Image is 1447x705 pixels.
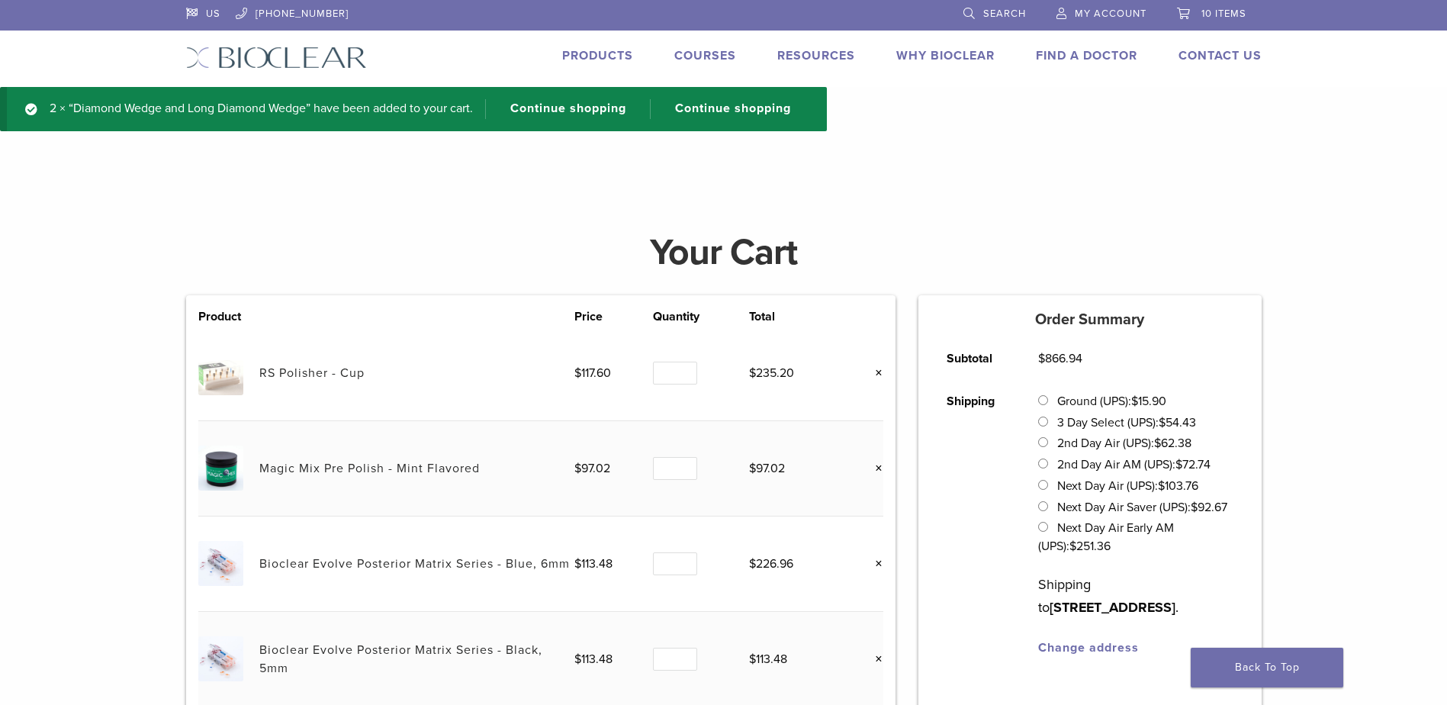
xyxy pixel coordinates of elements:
[198,446,243,491] img: Magic Mix Pre Polish - Mint Flavored
[1038,351,1082,366] bdi: 866.94
[863,554,883,574] a: Remove this item
[259,642,542,676] a: Bioclear Evolve Posterior Matrix Series - Black, 5mm
[863,649,883,669] a: Remove this item
[918,311,1262,329] h5: Order Summary
[1159,415,1196,430] bdi: 54.43
[1038,351,1045,366] span: $
[653,307,749,326] th: Quantity
[1038,520,1173,554] label: Next Day Air Early AM (UPS):
[574,461,610,476] bdi: 97.02
[574,307,653,326] th: Price
[749,307,842,326] th: Total
[863,459,883,478] a: Remove this item
[1179,48,1262,63] a: Contact Us
[1131,394,1166,409] bdi: 15.90
[1057,436,1191,451] label: 2nd Day Air (UPS):
[1201,8,1246,20] span: 10 items
[650,99,802,119] a: Continue shopping
[749,365,756,381] span: $
[1057,415,1196,430] label: 3 Day Select (UPS):
[574,556,613,571] bdi: 113.48
[1057,500,1227,515] label: Next Day Air Saver (UPS):
[485,99,638,119] a: Continue shopping
[1175,457,1211,472] bdi: 72.74
[1191,500,1227,515] bdi: 92.67
[1175,457,1182,472] span: $
[574,556,581,571] span: $
[175,234,1273,271] h1: Your Cart
[186,47,367,69] img: Bioclear
[259,365,365,381] a: RS Polisher - Cup
[574,365,581,381] span: $
[749,556,793,571] bdi: 226.96
[1057,394,1166,409] label: Ground (UPS):
[674,48,736,63] a: Courses
[198,350,243,395] img: RS Polisher - Cup
[1131,394,1138,409] span: $
[198,636,243,681] img: Bioclear Evolve Posterior Matrix Series - Black, 5mm
[1158,478,1165,494] span: $
[749,652,787,667] bdi: 113.48
[1038,640,1139,655] a: Change address
[1158,478,1198,494] bdi: 103.76
[983,8,1026,20] span: Search
[198,541,243,586] img: Bioclear Evolve Posterior Matrix Series - Blue, 6mm
[1069,539,1076,554] span: $
[259,556,570,571] a: Bioclear Evolve Posterior Matrix Series - Blue, 6mm
[198,307,259,326] th: Product
[1075,8,1146,20] span: My Account
[749,556,756,571] span: $
[1191,500,1198,515] span: $
[1050,599,1175,616] strong: [STREET_ADDRESS]
[896,48,995,63] a: Why Bioclear
[1154,436,1191,451] bdi: 62.38
[1057,457,1211,472] label: 2nd Day Air AM (UPS):
[749,365,794,381] bdi: 235.20
[749,461,756,476] span: $
[1154,436,1161,451] span: $
[562,48,633,63] a: Products
[749,461,785,476] bdi: 97.02
[574,365,611,381] bdi: 117.60
[930,337,1021,380] th: Subtotal
[574,652,581,667] span: $
[1057,478,1198,494] label: Next Day Air (UPS):
[863,363,883,383] a: Remove this item
[777,48,855,63] a: Resources
[749,652,756,667] span: $
[1159,415,1166,430] span: $
[1036,48,1137,63] a: Find A Doctor
[1069,539,1111,554] bdi: 251.36
[930,380,1021,669] th: Shipping
[574,652,613,667] bdi: 113.48
[259,461,480,476] a: Magic Mix Pre Polish - Mint Flavored
[1191,648,1343,687] a: Back To Top
[574,461,581,476] span: $
[1038,573,1233,619] p: Shipping to .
